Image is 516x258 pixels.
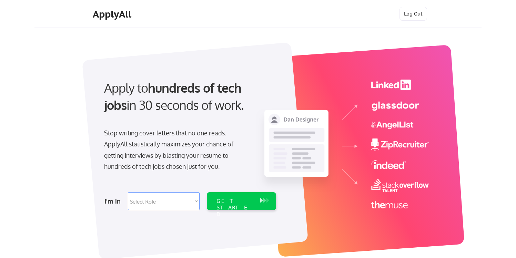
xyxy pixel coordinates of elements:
strong: hundreds of tech jobs [104,80,244,113]
div: I'm in [104,196,124,207]
div: Stop writing cover letters that no one reads. ApplyAll statistically maximizes your chance of get... [104,127,246,172]
div: GET STARTED [216,198,253,218]
div: ApplyAll [93,8,133,20]
div: Apply to in 30 seconds of work. [104,79,273,114]
button: Log Out [399,7,427,21]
